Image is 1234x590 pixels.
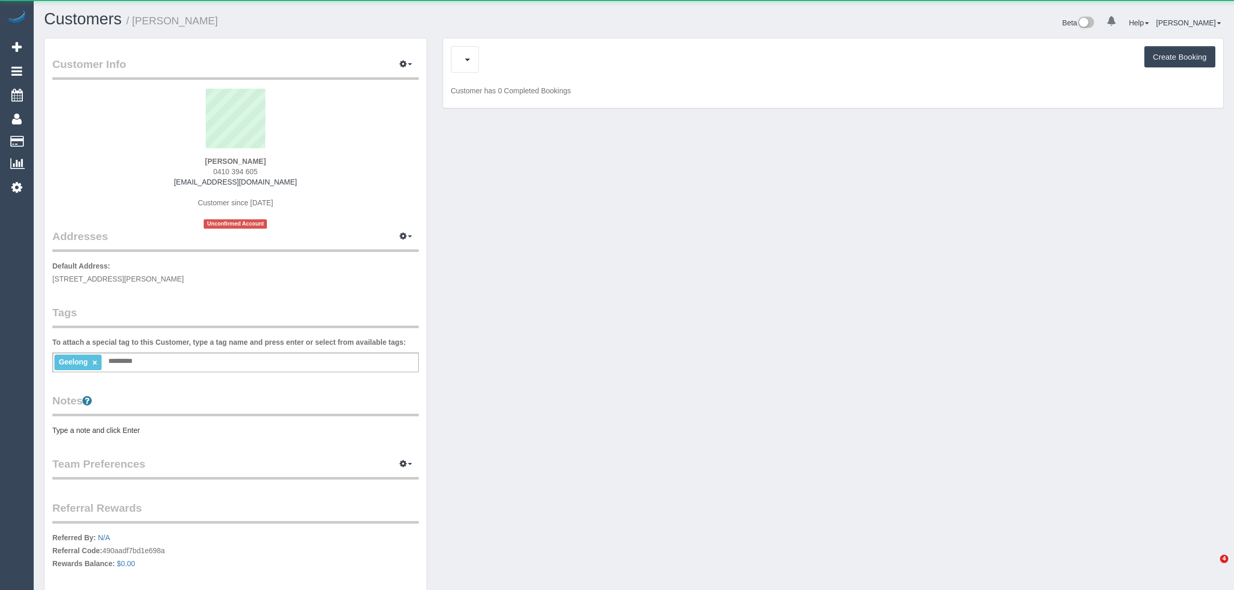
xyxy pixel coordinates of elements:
[52,57,419,80] legend: Customer Info
[214,167,258,176] span: 0410 394 605
[52,532,419,571] p: 490aadf7bd1e698a
[52,305,419,328] legend: Tags
[52,500,419,524] legend: Referral Rewards
[1062,19,1095,27] a: Beta
[52,337,406,347] label: To attach a special tag to this Customer, type a tag name and press enter or select from availabl...
[92,358,97,367] a: ×
[205,157,266,165] strong: [PERSON_NAME]
[174,178,297,186] a: [EMAIL_ADDRESS][DOMAIN_NAME]
[52,545,102,556] label: Referral Code:
[52,558,115,569] label: Rewards Balance:
[52,393,419,416] legend: Notes
[1220,555,1228,563] span: 4
[98,533,110,542] a: N/A
[126,15,218,26] small: / [PERSON_NAME]
[52,532,96,543] label: Referred By:
[52,261,110,271] label: Default Address:
[52,456,419,480] legend: Team Preferences
[198,199,273,207] span: Customer since [DATE]
[1077,17,1094,30] img: New interface
[1199,555,1224,580] iframe: Intercom live chat
[1156,19,1221,27] a: [PERSON_NAME]
[204,219,267,228] span: Unconfirmed Account
[52,425,419,436] pre: Type a note and click Enter
[59,358,88,366] span: Geelong
[451,86,1215,96] p: Customer has 0 Completed Bookings
[1144,46,1215,68] button: Create Booking
[1129,19,1149,27] a: Help
[6,10,27,25] img: Automaid Logo
[52,275,184,283] span: [STREET_ADDRESS][PERSON_NAME]
[44,10,122,28] a: Customers
[117,559,135,568] a: $0.00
